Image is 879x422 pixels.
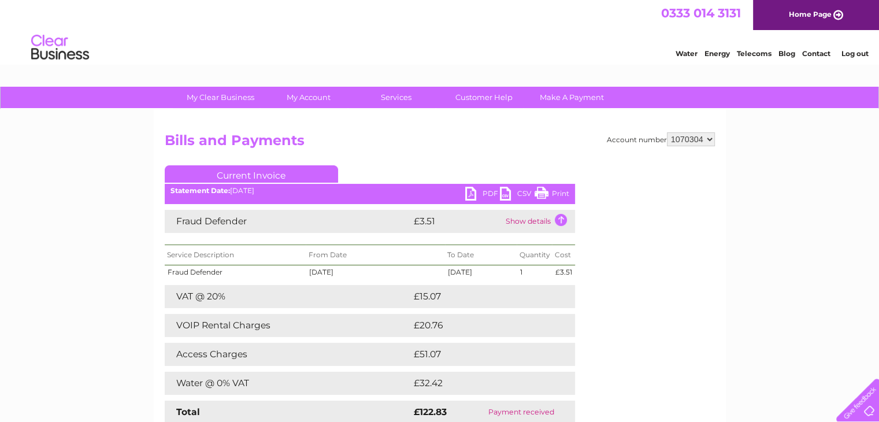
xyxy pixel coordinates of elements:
[31,30,90,65] img: logo.png
[306,265,444,279] td: [DATE]
[737,49,772,58] a: Telecoms
[704,49,730,58] a: Energy
[306,245,444,265] th: From Date
[445,245,517,265] th: To Date
[414,406,447,417] strong: £122.83
[500,187,535,203] a: CSV
[165,343,411,366] td: Access Charges
[552,265,574,279] td: £3.51
[661,6,741,20] a: 0333 014 3131
[165,314,411,337] td: VOIP Rental Charges
[165,187,575,195] div: [DATE]
[165,210,411,233] td: Fraud Defender
[167,6,713,56] div: Clear Business is a trading name of Verastar Limited (registered in [GEOGRAPHIC_DATA] No. 3667643...
[165,265,306,279] td: Fraud Defender
[607,132,715,146] div: Account number
[465,187,500,203] a: PDF
[165,165,338,183] a: Current Invoice
[676,49,698,58] a: Water
[165,285,411,308] td: VAT @ 20%
[173,87,268,108] a: My Clear Business
[503,210,575,233] td: Show details
[411,210,503,233] td: £3.51
[778,49,795,58] a: Blog
[261,87,356,108] a: My Account
[165,372,411,395] td: Water @ 0% VAT
[411,285,551,308] td: £15.07
[170,186,230,195] b: Statement Date:
[176,406,200,417] strong: Total
[524,87,620,108] a: Make A Payment
[165,132,715,154] h2: Bills and Payments
[436,87,532,108] a: Customer Help
[552,245,574,265] th: Cost
[535,187,569,203] a: Print
[348,87,444,108] a: Services
[411,314,552,337] td: £20.76
[411,372,551,395] td: £32.42
[411,343,551,366] td: £51.07
[165,245,306,265] th: Service Description
[517,245,552,265] th: Quantity
[517,265,552,279] td: 1
[841,49,868,58] a: Log out
[445,265,517,279] td: [DATE]
[802,49,830,58] a: Contact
